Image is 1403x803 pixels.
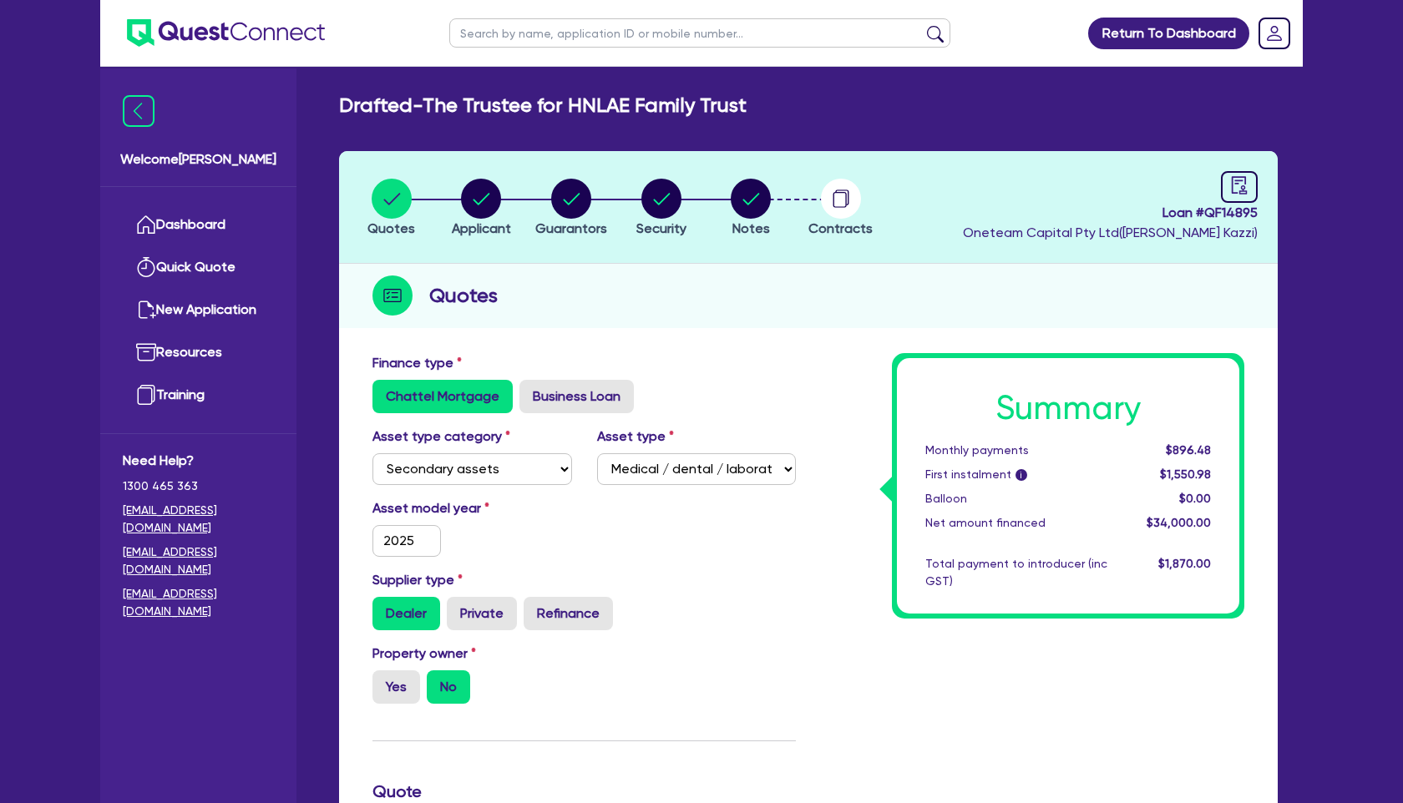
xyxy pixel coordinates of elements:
button: Notes [730,178,772,240]
h2: Drafted - The Trustee for HNLAE Family Trust [339,93,747,118]
label: Yes [372,670,420,704]
label: Private [447,597,517,630]
span: Applicant [452,220,511,236]
div: First instalment [913,466,1120,483]
img: step-icon [372,275,413,316]
img: icon-menu-close [123,95,154,127]
div: Monthly payments [913,442,1120,459]
button: Applicant [451,178,512,240]
img: new-application [136,300,156,320]
span: Loan # QF14895 [963,203,1258,223]
a: Resources [123,331,274,374]
label: No [427,670,470,704]
a: New Application [123,289,274,331]
label: Asset type [597,427,674,447]
a: Training [123,374,274,417]
span: Oneteam Capital Pty Ltd ( [PERSON_NAME] Kazzi ) [963,225,1258,240]
div: Total payment to introducer (inc GST) [913,555,1120,590]
img: resources [136,342,156,362]
a: Return To Dashboard [1088,18,1249,49]
span: $896.48 [1166,443,1211,457]
span: Security [636,220,686,236]
span: Need Help? [123,451,274,471]
img: quest-connect-logo-blue [127,19,325,47]
div: Balloon [913,490,1120,508]
a: [EMAIL_ADDRESS][DOMAIN_NAME] [123,543,274,578]
div: Net amount financed [913,514,1120,532]
span: $0.00 [1179,492,1211,505]
a: [EMAIL_ADDRESS][DOMAIN_NAME] [123,502,274,537]
span: Contracts [808,220,873,236]
span: Welcome [PERSON_NAME] [120,149,276,169]
span: audit [1230,176,1249,194]
a: [EMAIL_ADDRESS][DOMAIN_NAME] [123,585,274,620]
label: Supplier type [372,570,463,590]
button: Guarantors [534,178,608,240]
span: Notes [732,220,770,236]
span: Guarantors [535,220,607,236]
span: $1,550.98 [1160,467,1211,481]
span: 1300 465 363 [123,477,274,495]
label: Chattel Mortgage [372,380,513,413]
a: Dashboard [123,204,274,246]
h1: Summary [925,388,1211,428]
button: Quotes [367,178,416,240]
label: Asset model year [360,498,585,518]
span: Quotes [367,220,415,236]
label: Business Loan [519,380,634,413]
img: quick-quote [136,257,156,277]
span: i [1016,469,1027,481]
h3: Quote [372,781,796,801]
img: training [136,385,156,405]
label: Dealer [372,597,440,630]
button: Contracts [808,178,874,240]
button: Security [636,178,687,240]
label: Asset type category [372,427,510,447]
h2: Quotes [429,280,498,311]
span: $1,870.00 [1158,557,1211,570]
input: Search by name, application ID or mobile number... [449,18,950,48]
a: audit [1221,171,1258,203]
span: $34,000.00 [1147,516,1211,529]
a: Quick Quote [123,246,274,289]
label: Property owner [372,644,476,664]
label: Refinance [524,597,613,630]
a: Dropdown toggle [1253,12,1296,55]
label: Finance type [372,353,462,373]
